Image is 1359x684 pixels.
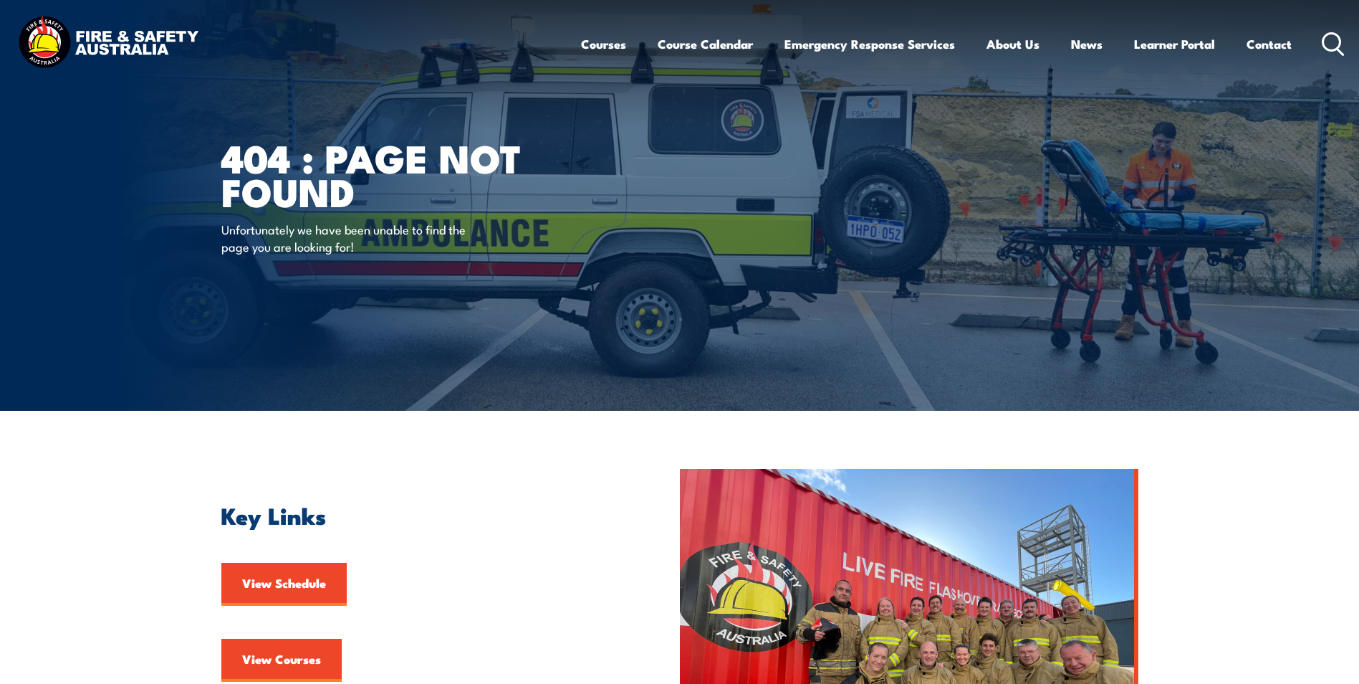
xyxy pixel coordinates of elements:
[221,141,575,207] h1: 404 : Page Not Found
[784,25,955,63] a: Emergency Response Services
[1134,25,1215,63] a: Learner Portal
[221,639,342,682] a: View Courses
[221,505,614,525] h2: Key Links
[221,221,483,255] p: Unfortunately we have been unable to find the page you are looking for!
[221,563,347,606] a: View Schedule
[1247,25,1292,63] a: Contact
[986,25,1039,63] a: About Us
[658,25,753,63] a: Course Calendar
[1071,25,1103,63] a: News
[581,25,626,63] a: Courses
